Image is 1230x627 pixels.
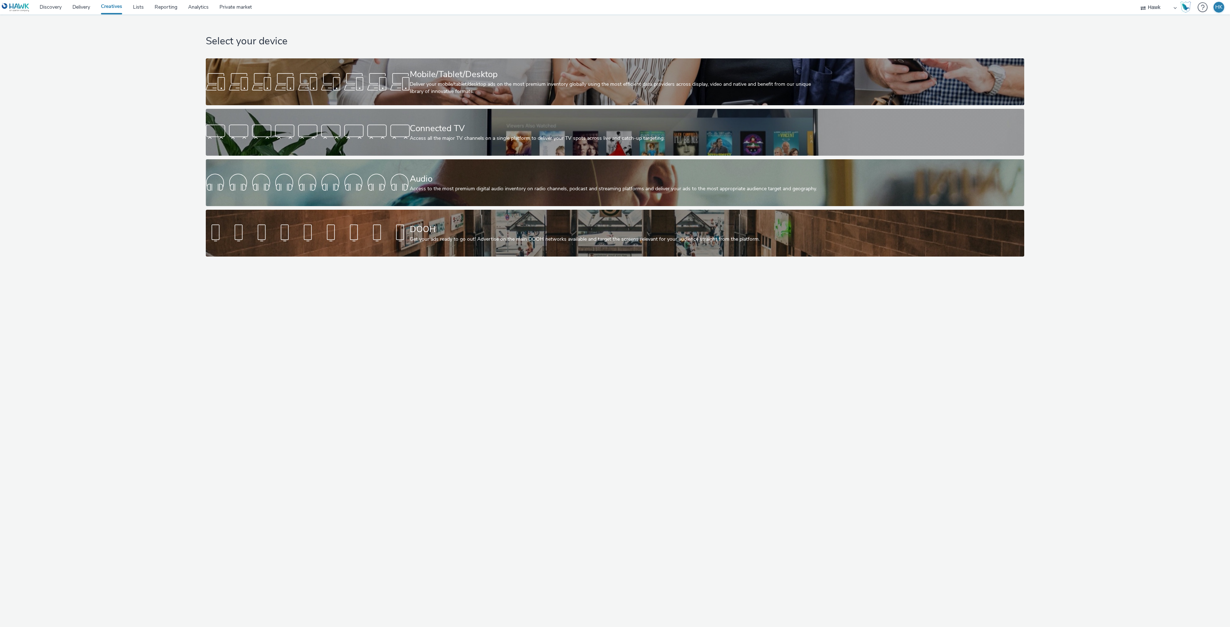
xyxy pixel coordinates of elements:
div: Mobile/Tablet/Desktop [410,68,817,81]
div: HK [1215,2,1222,13]
a: Connected TVAccess all the major TV channels on a single platform to deliver your TV spots across... [206,109,1024,156]
div: Audio [410,173,817,185]
h1: Select your device [206,35,1024,48]
div: Connected TV [410,122,817,135]
img: undefined Logo [2,3,30,12]
a: DOOHGet your ads ready to go out! Advertise on the main DOOH networks available and target the sc... [206,210,1024,257]
div: Access to the most premium digital audio inventory on radio channels, podcast and streaming platf... [410,185,817,192]
img: Hawk Academy [1180,1,1191,13]
div: Deliver your mobile/tablet/desktop ads on the most premium inventory globally using the most effi... [410,81,817,95]
a: Hawk Academy [1180,1,1194,13]
a: Mobile/Tablet/DesktopDeliver your mobile/tablet/desktop ads on the most premium inventory globall... [206,58,1024,105]
a: AudioAccess to the most premium digital audio inventory on radio channels, podcast and streaming ... [206,159,1024,206]
div: DOOH [410,223,817,236]
div: Get your ads ready to go out! Advertise on the main DOOH networks available and target the screen... [410,236,817,243]
div: Access all the major TV channels on a single platform to deliver your TV spots across live and ca... [410,135,817,142]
